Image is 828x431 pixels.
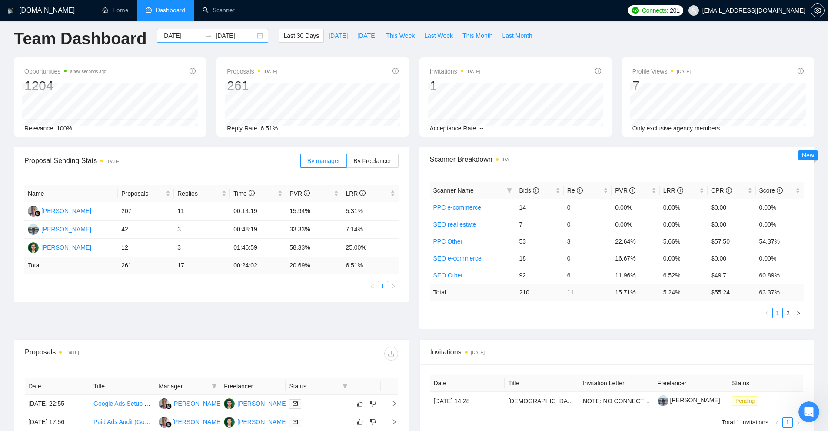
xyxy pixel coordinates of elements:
img: YM [28,224,39,235]
span: info-circle [533,187,539,194]
td: 7.14% [342,221,398,239]
span: Acceptance Rate [430,125,476,132]
td: 00:24:02 [230,257,286,274]
time: [DATE] [502,157,515,162]
li: 2 [783,308,793,318]
span: info-circle [190,68,196,74]
span: info-circle [577,187,583,194]
span: info-circle [629,187,635,194]
span: dislike [370,400,376,407]
time: [DATE] [471,350,485,355]
span: 201 [670,6,679,15]
input: Search for help [6,23,168,40]
div: [PERSON_NAME] [41,224,91,234]
li: Previous Page [772,417,782,428]
img: gigradar-bm.png [166,403,172,409]
span: info-circle [798,68,804,74]
td: 0 [564,250,612,267]
span: Proposals [227,66,277,77]
span: Dashboard [156,7,185,14]
a: SEO Other [433,272,463,279]
th: Freelancer [654,375,729,392]
a: [PERSON_NAME] [658,397,720,404]
span: Proposal Sending Stats [24,155,300,166]
a: 1 [378,281,388,291]
span: Reply Rate [227,125,257,132]
td: 0.00% [660,199,708,216]
button: download [384,347,398,361]
span: Help [137,293,153,299]
span: Scanner Name [433,187,474,194]
td: 0.00% [756,216,804,233]
span: Score [759,187,783,194]
span: LRR [346,190,366,197]
td: 6 [564,267,612,284]
span: 2 articles [9,258,37,267]
td: 210 [515,284,563,301]
td: 16.67% [612,250,659,267]
button: left [367,281,378,291]
p: Notifications [9,247,155,256]
span: mail [293,419,298,424]
td: 0.00% [756,199,804,216]
time: [DATE] [65,351,79,355]
span: Last Week [424,31,453,40]
button: This Month [458,29,497,43]
button: Last Month [497,29,537,43]
span: filter [210,380,219,393]
td: [DATE] 22:55 [25,395,90,413]
span: Invitations [430,66,481,77]
span: Home [20,293,38,299]
p: Using Auto Bidder [9,213,155,222]
span: This Week [386,31,415,40]
button: Messages [58,271,116,306]
td: 0 [564,216,612,233]
a: Paid Ads Audit (Google and Meta) [93,418,185,425]
td: Google Ads Setup for Therapy Business [90,395,155,413]
td: 261 [118,257,174,274]
span: Invitations [430,347,804,357]
div: [PERSON_NAME] [172,399,222,408]
span: This Month [462,31,492,40]
td: Native Speakers of Polish – Talent Bench for Future Managed Services Recording Projects [505,392,579,410]
a: WW[PERSON_NAME] [28,207,91,214]
span: right [796,311,801,316]
button: go back [6,3,22,20]
td: $57.50 [708,233,755,250]
div: [PERSON_NAME] [237,399,287,408]
td: [DATE] 14:28 [430,392,505,410]
p: GigRadar Quick Start [9,77,155,87]
img: c1fE35DWAHgp-4t38VvigWzlw0J-aY1WuB2hcWlTb2shRXC12DZ9BIc0Ks7tmzeHoW [658,395,668,406]
td: 54.37% [756,233,804,250]
td: 17 [174,257,230,274]
span: mail [293,401,298,406]
button: like [355,417,365,427]
td: 207 [118,202,174,221]
img: WW [159,417,170,428]
span: info-circle [249,190,255,196]
span: 4 articles [9,156,37,165]
span: download [385,350,398,357]
h1: Help [76,4,100,19]
td: 15.71 % [612,284,659,301]
p: Upwork Basics [9,111,155,120]
span: like [357,418,363,425]
span: New [802,152,814,159]
span: Time [233,190,254,197]
td: 11 [174,202,230,221]
td: 0 [564,199,612,216]
a: YM[PERSON_NAME] [28,225,91,232]
span: filter [212,384,217,389]
time: [DATE] [264,69,277,74]
a: 1 [773,308,782,318]
th: Freelancer [220,378,286,395]
span: to [205,32,212,39]
td: 5.24 % [660,284,708,301]
time: [DATE] [467,69,480,74]
span: user [691,7,697,13]
th: Proposals [118,185,174,202]
span: Re [567,187,583,194]
button: Last Week [419,29,458,43]
input: Start date [162,31,202,40]
span: left [370,284,375,289]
